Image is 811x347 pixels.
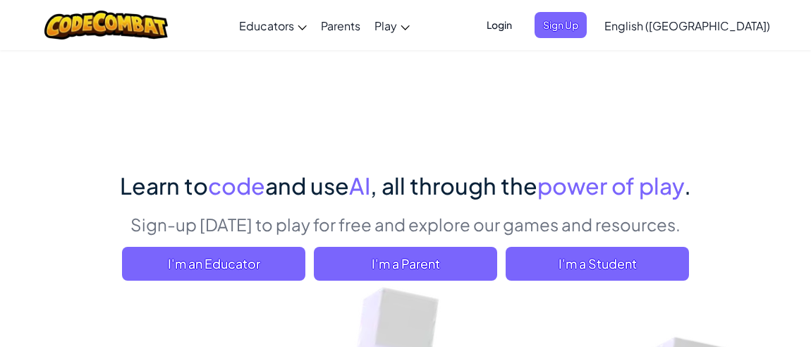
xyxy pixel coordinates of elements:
[314,6,367,44] a: Parents
[349,171,370,200] span: AI
[506,247,689,281] button: I'm a Student
[374,18,397,33] span: Play
[537,171,684,200] span: power of play
[370,171,537,200] span: , all through the
[120,212,691,236] p: Sign-up [DATE] to play for free and explore our games and resources.
[239,18,294,33] span: Educators
[208,171,265,200] span: code
[122,247,305,281] a: I'm an Educator
[535,12,587,38] button: Sign Up
[478,12,520,38] button: Login
[604,18,770,33] span: English ([GEOGRAPHIC_DATA])
[684,171,691,200] span: .
[367,6,417,44] a: Play
[597,6,777,44] a: English ([GEOGRAPHIC_DATA])
[314,247,497,281] a: I'm a Parent
[265,171,349,200] span: and use
[232,6,314,44] a: Educators
[44,11,168,39] img: CodeCombat logo
[120,171,208,200] span: Learn to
